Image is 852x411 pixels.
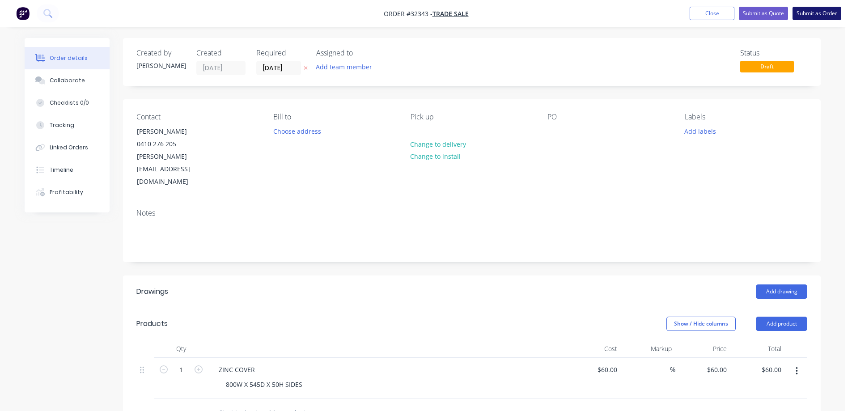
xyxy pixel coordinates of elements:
button: Add labels [679,125,721,137]
div: [PERSON_NAME][EMAIL_ADDRESS][DOMAIN_NAME] [137,150,211,188]
button: Submit as Quote [739,7,788,20]
button: Change to install [406,150,466,162]
div: Cost [566,340,621,358]
button: Add product [756,317,807,331]
button: Add team member [316,61,377,73]
div: Created by [136,49,186,57]
div: Order details [50,54,88,62]
div: [PERSON_NAME] [137,125,211,138]
button: Order details [25,47,110,69]
button: Checklists 0/0 [25,92,110,114]
div: Linked Orders [50,144,88,152]
div: Assigned to [316,49,406,57]
div: [PERSON_NAME] [136,61,186,70]
a: TRADE SALE [432,9,469,18]
div: Notes [136,209,807,217]
div: Tracking [50,121,74,129]
div: Timeline [50,166,73,174]
span: Order #32343 - [384,9,432,18]
div: 800W X 545D X 50H SIDES [219,378,309,391]
div: Price [675,340,730,358]
div: Labels [685,113,807,121]
button: Choose address [268,125,326,137]
button: Timeline [25,159,110,181]
div: Pick up [411,113,533,121]
button: Submit as Order [793,7,841,20]
button: Add drawing [756,284,807,299]
button: Collaborate [25,69,110,92]
button: Close [690,7,734,20]
div: Created [196,49,246,57]
img: Factory [16,7,30,20]
div: Contact [136,113,259,121]
div: ZINC COVER [212,363,262,376]
button: Add team member [311,61,377,73]
div: Markup [621,340,676,358]
div: 0410 276 205 [137,138,211,150]
button: Linked Orders [25,136,110,159]
button: Profitability [25,181,110,203]
div: Status [740,49,807,57]
div: Required [256,49,305,57]
div: Profitability [50,188,83,196]
button: Change to delivery [406,138,471,150]
div: Total [730,340,785,358]
span: Draft [740,61,794,72]
div: Drawings [136,286,168,297]
div: [PERSON_NAME]0410 276 205[PERSON_NAME][EMAIL_ADDRESS][DOMAIN_NAME] [129,125,219,188]
button: Show / Hide columns [666,317,736,331]
div: Checklists 0/0 [50,99,89,107]
div: Qty [154,340,208,358]
div: Bill to [273,113,396,121]
span: % [670,364,675,375]
div: Collaborate [50,76,85,85]
button: Tracking [25,114,110,136]
div: PO [547,113,670,121]
div: Products [136,318,168,329]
